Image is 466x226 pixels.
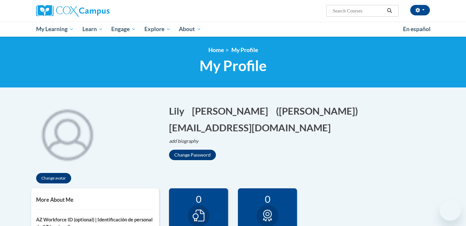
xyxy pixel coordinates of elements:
[36,173,71,183] button: Change avatar
[169,104,189,118] button: Edit first name
[399,22,435,36] a: En español
[82,25,103,33] span: Learn
[144,25,171,33] span: Explore
[208,47,224,53] a: Home
[169,150,216,160] button: Change Password
[169,138,204,145] button: Edit biography
[192,104,272,118] button: Edit last name
[31,98,103,170] div: Click to change the profile picture
[26,22,440,37] div: Main menu
[36,197,154,203] h5: More About Me
[31,98,103,170] img: profile avatar
[231,47,258,53] span: My Profile
[200,57,267,74] span: My Profile
[32,22,78,37] a: My Learning
[440,200,461,221] iframe: Button to launch messaging window
[111,25,136,33] span: Engage
[107,22,140,37] a: Engage
[179,25,201,33] span: About
[78,22,107,37] a: Learn
[140,22,175,37] a: Explore
[175,22,206,37] a: About
[385,7,394,15] button: Search
[174,193,223,205] div: 0
[36,25,74,33] span: My Learning
[403,26,431,32] span: En español
[276,104,362,118] button: Edit screen name
[169,138,199,144] i: add biography
[243,193,292,205] div: 0
[332,7,385,15] input: Search Courses
[36,5,110,17] img: Cox Campus
[169,121,335,134] button: Edit email address
[410,5,430,15] button: Account Settings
